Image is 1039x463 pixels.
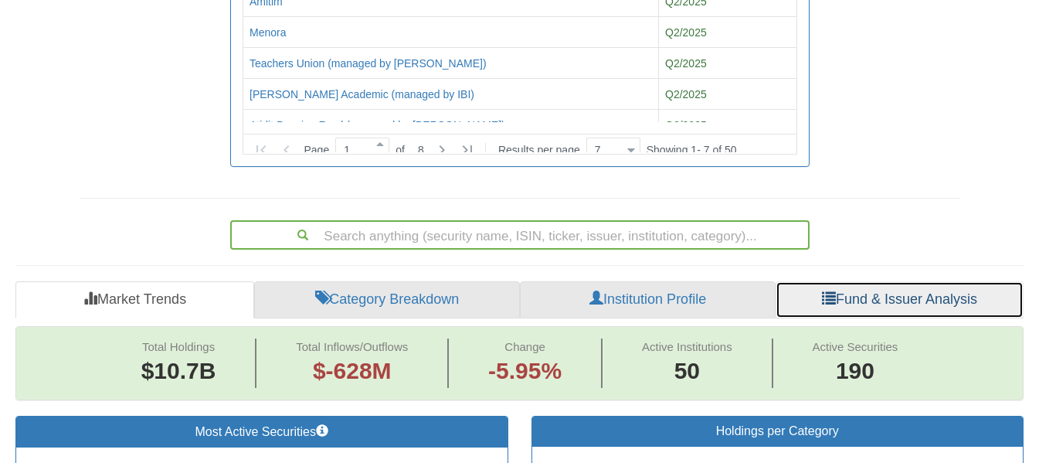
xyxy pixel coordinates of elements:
[642,355,732,388] span: 50
[520,281,776,318] a: Institution Profile
[642,340,732,353] span: Active Institutions
[250,56,487,71] button: Teachers Union (managed by [PERSON_NAME])
[250,25,286,40] button: Menora
[504,340,545,353] span: Change
[142,340,215,353] span: Total Holdings
[141,358,216,383] span: $10.7B
[296,340,408,353] span: Total Inflows/Outflows
[665,25,790,40] div: Q2/2025
[304,142,330,158] span: Page
[776,281,1024,318] a: Fund & Issuer Analysis
[405,142,424,158] span: 8
[28,424,496,439] h3: Most Active Securities
[812,340,898,353] span: Active Securities
[15,281,254,318] a: Market Trends
[232,222,808,248] div: Search anything (security name, ISIN, ticker, issuer, institution, category)...
[544,424,1012,438] h3: Holdings per Category
[665,56,790,71] div: Q2/2025
[254,281,520,318] a: Category Breakdown
[250,117,505,133] button: Atidit Pension Fund (managed by [PERSON_NAME])
[647,136,737,164] div: Showing 1 - 7 of 50
[313,358,392,383] span: $-628M
[665,117,790,133] div: Q2/2025
[250,87,474,102] button: [PERSON_NAME] Academic (managed by IBI)
[488,355,562,388] span: -5.95%
[498,142,580,158] span: Results per page
[665,87,790,102] div: Q2/2025
[589,142,601,158] div: 7
[246,136,647,164] div: of
[812,355,898,388] span: 190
